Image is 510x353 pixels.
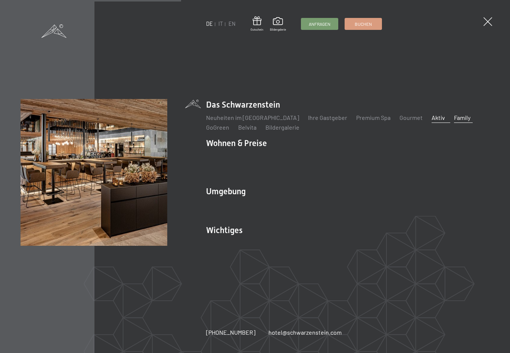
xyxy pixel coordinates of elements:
[206,328,255,337] a: [PHONE_NUMBER]
[355,21,372,27] span: Buchen
[206,21,213,27] a: DE
[454,114,470,121] a: Family
[308,114,347,121] a: Ihre Gastgeber
[270,28,286,32] span: Bildergalerie
[228,21,236,27] a: EN
[251,16,263,32] a: Gutschein
[356,114,391,121] a: Premium Spa
[206,329,255,336] span: [PHONE_NUMBER]
[265,124,299,131] a: Bildergalerie
[301,18,338,30] a: Anfragen
[268,328,342,337] a: hotel@schwarzenstein.com
[309,21,330,27] span: Anfragen
[206,124,229,131] a: GoGreen
[218,21,223,27] a: IT
[251,28,263,32] span: Gutschein
[270,17,286,31] a: Bildergalerie
[345,18,382,30] a: Buchen
[206,114,299,121] a: Neuheiten im [GEOGRAPHIC_DATA]
[238,124,256,131] a: Belvita
[432,114,445,121] a: Aktiv
[399,114,423,121] a: Gourmet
